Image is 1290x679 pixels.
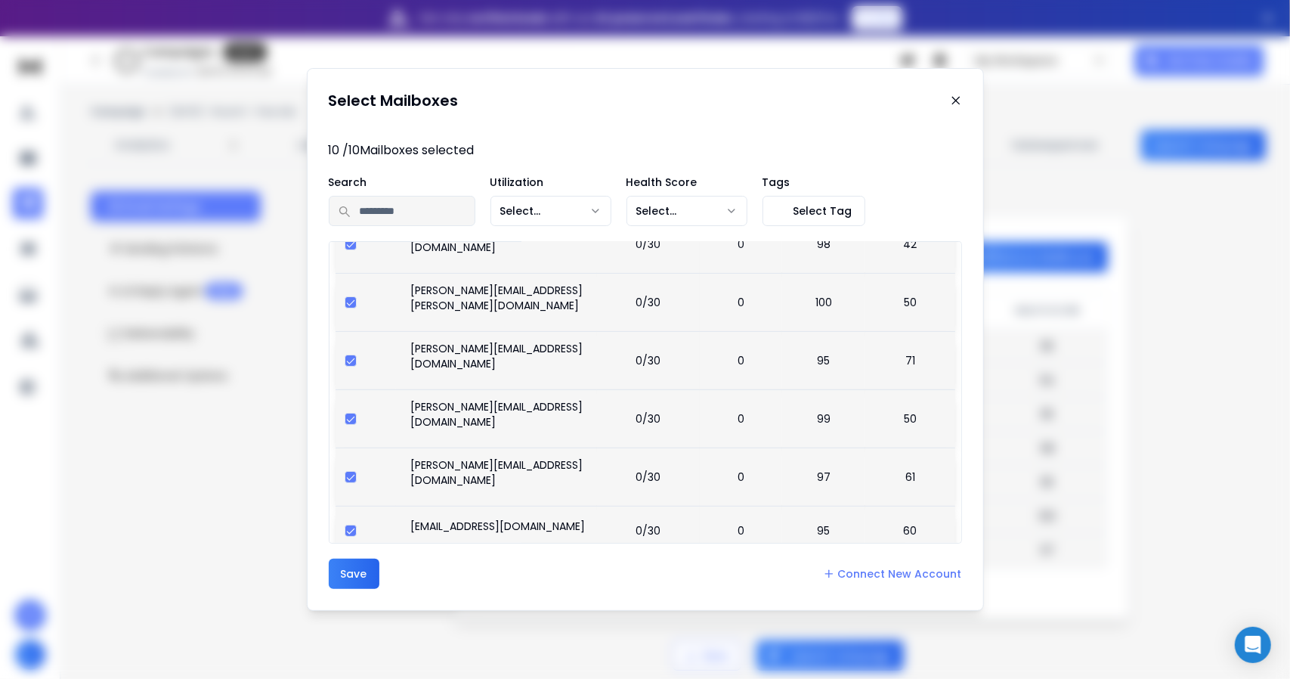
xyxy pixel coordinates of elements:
[865,389,955,448] td: 50
[411,341,588,371] p: [PERSON_NAME][EMAIL_ADDRESS][DOMAIN_NAME]
[597,331,700,389] td: 0/30
[782,448,865,506] td: 97
[329,175,475,190] p: Search
[709,237,773,252] p: 0
[329,141,962,160] p: 10 / 10 Mailboxes selected
[490,175,611,190] p: Utilization
[782,389,865,448] td: 99
[865,506,955,555] td: 60
[865,331,955,389] td: 71
[329,90,459,111] h1: Select Mailboxes
[597,448,700,506] td: 0/30
[763,175,865,190] p: Tags
[597,273,700,331] td: 0/30
[411,399,588,429] p: [PERSON_NAME][EMAIL_ADDRESS][DOMAIN_NAME]
[597,389,700,448] td: 0/30
[411,283,588,313] p: [PERSON_NAME][EMAIL_ADDRESS][PERSON_NAME][DOMAIN_NAME]
[782,273,865,331] td: 100
[411,519,586,534] p: [EMAIL_ADDRESS][DOMAIN_NAME]
[626,196,747,226] button: Select...
[709,353,773,368] p: 0
[626,175,747,190] p: Health Score
[709,295,773,310] p: 0
[709,411,773,426] p: 0
[782,506,865,555] td: 95
[490,196,611,226] button: Select...
[709,523,773,538] p: 0
[597,506,700,555] td: 0/30
[329,559,379,589] button: Save
[763,196,865,226] button: Select Tag
[865,273,955,331] td: 50
[823,566,962,581] a: Connect New Account
[865,215,955,273] td: 42
[597,215,700,273] td: 0/30
[709,470,773,485] p: 0
[782,215,865,273] td: 98
[865,448,955,506] td: 61
[782,331,865,389] td: 95
[1235,627,1271,663] div: Open Intercom Messenger
[411,457,588,488] p: [PERSON_NAME][EMAIL_ADDRESS][DOMAIN_NAME]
